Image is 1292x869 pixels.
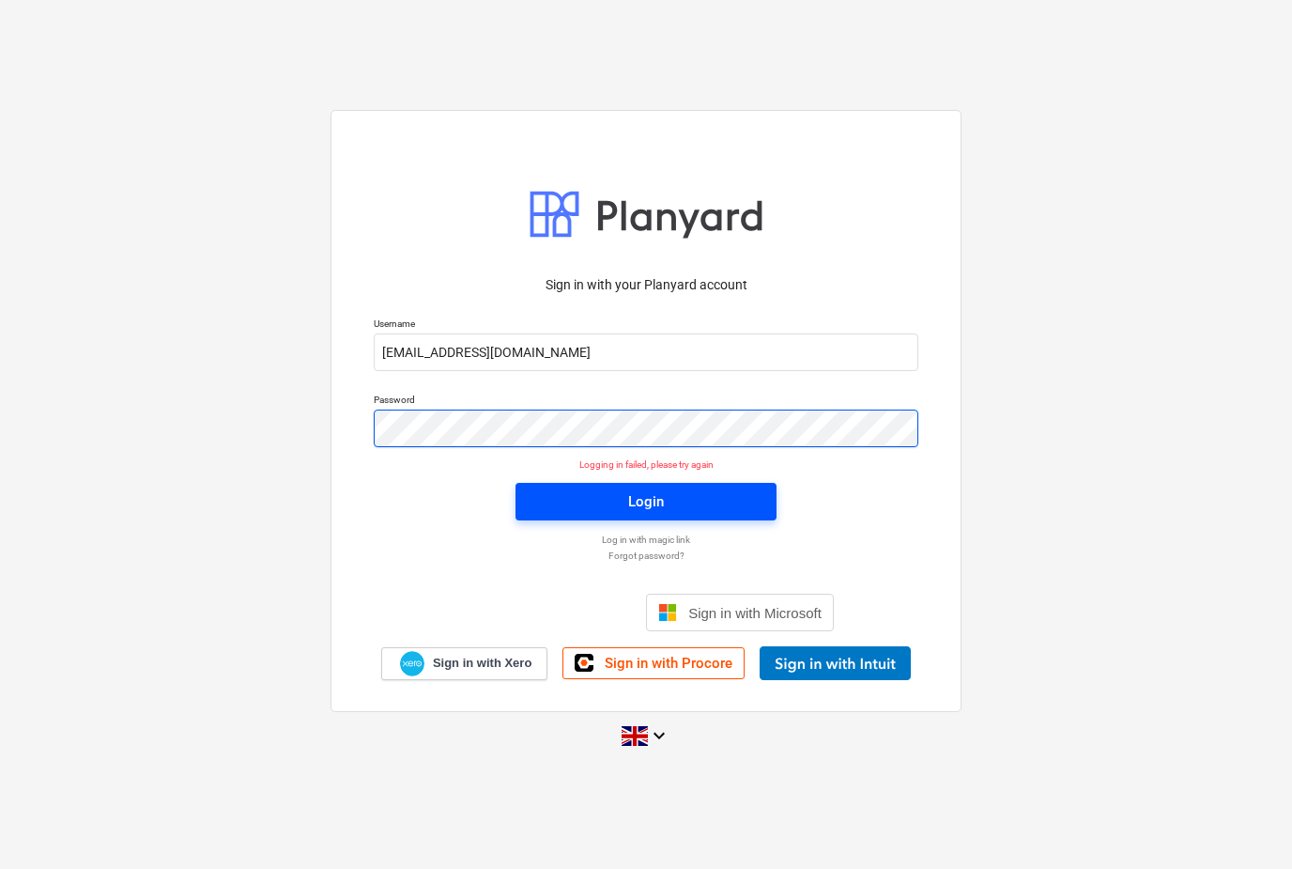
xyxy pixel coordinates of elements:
[658,603,677,622] img: Microsoft logo
[648,724,670,747] i: keyboard_arrow_down
[515,483,777,520] button: Login
[374,394,918,410] p: Password
[433,655,531,672] span: Sign in with Xero
[449,592,640,633] iframe: Sign in with Google Button
[374,275,918,295] p: Sign in with your Planyard account
[688,605,822,621] span: Sign in with Microsoft
[362,458,930,471] p: Logging in failed, please try again
[605,655,732,672] span: Sign in with Procore
[374,334,918,371] input: Username
[364,534,928,546] a: Log in with magic link
[364,550,928,562] a: Forgot password?
[381,647,548,680] a: Sign in with Xero
[458,592,631,633] div: Sign in with Google. Opens in new tab
[628,489,664,514] div: Login
[374,318,918,334] p: Username
[562,647,745,679] a: Sign in with Procore
[400,651,424,676] img: Xero logo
